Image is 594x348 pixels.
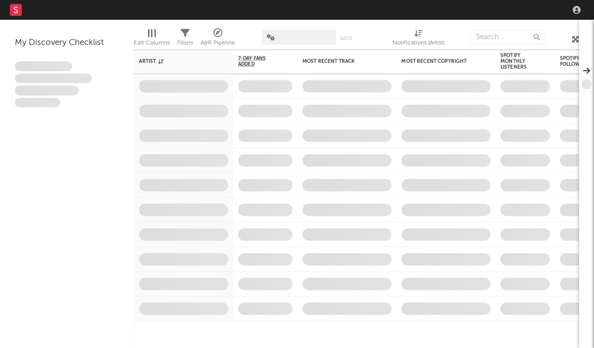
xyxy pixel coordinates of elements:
[134,25,170,53] div: Edit Columns
[15,86,79,95] span: Praesent ac interdum
[200,25,235,53] div: A&R Pipeline
[500,52,535,70] div: Spotify Monthly Listeners
[393,37,445,49] div: Notifications (Artist)
[134,37,170,49] div: Edit Columns
[200,37,235,49] div: A&R Pipeline
[177,37,193,49] div: Filters
[393,25,445,53] div: Notifications (Artist)
[15,74,92,84] span: Integer aliquet in purus et
[238,55,278,67] span: 7-Day Fans Added
[15,37,119,49] div: My Discovery Checklist
[340,36,352,41] button: Save
[177,25,193,53] div: Filters
[401,58,476,64] div: Most Recent Copyright
[15,61,72,71] span: Lorem ipsum dolor
[471,30,545,44] input: Search...
[302,58,377,64] div: Most Recent Track
[15,98,60,108] span: Aliquam viverra
[139,58,213,64] div: Artist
